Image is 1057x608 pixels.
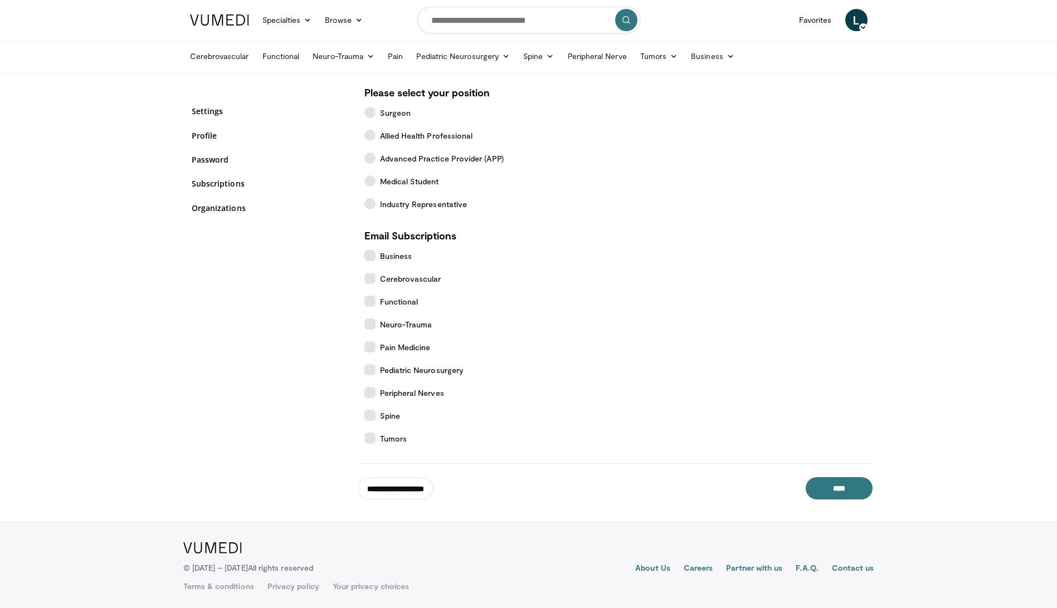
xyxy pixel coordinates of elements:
[381,45,410,67] a: Pain
[832,562,874,576] a: Contact us
[380,387,444,399] span: Peripheral Nerves
[306,45,381,67] a: Neuro-Trauma
[256,9,319,31] a: Specialties
[183,45,256,67] a: Cerebrovascular
[380,341,431,353] span: Pain Medicine
[192,178,348,189] a: Subscriptions
[380,130,473,141] span: Allied Health Professional
[256,45,306,67] a: Functional
[380,364,464,376] span: Pediatric Neurosurgery
[845,9,868,31] a: L
[183,562,314,573] p: © [DATE] – [DATE]
[726,562,782,576] a: Partner with us
[318,9,369,31] a: Browse
[380,433,407,444] span: Tumors
[684,562,713,576] a: Careers
[248,563,313,572] span: All rights reserved
[684,45,741,67] a: Business
[192,130,348,141] a: Profile
[561,45,634,67] a: Peripheral Nerve
[635,562,670,576] a: About Us
[192,105,348,117] a: Settings
[410,45,517,67] a: Pediatric Neurosurgery
[364,229,456,242] strong: Email Subscriptions
[792,9,839,31] a: Favorites
[183,581,254,592] a: Terms & conditions
[517,45,561,67] a: Spine
[364,86,490,99] strong: Please select your position
[634,45,685,67] a: Tumors
[190,14,249,26] img: VuMedi Logo
[192,154,348,165] a: Password
[380,153,504,164] span: Advanced Practice Provider (APP)
[380,250,412,262] span: Business
[333,581,409,592] a: Your privacy choices
[380,198,467,210] span: Industry Representative
[380,410,400,421] span: Spine
[192,202,348,214] a: Organizations
[183,542,242,553] img: VuMedi Logo
[380,318,432,330] span: Neuro-Trauma
[796,562,818,576] a: F.A.Q.
[267,581,319,592] a: Privacy policy
[417,7,640,33] input: Search topics, interventions
[380,107,411,119] span: Surgeon
[380,175,439,187] span: Medical Student
[380,296,418,307] span: Functional
[380,273,441,285] span: Cerebrovascular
